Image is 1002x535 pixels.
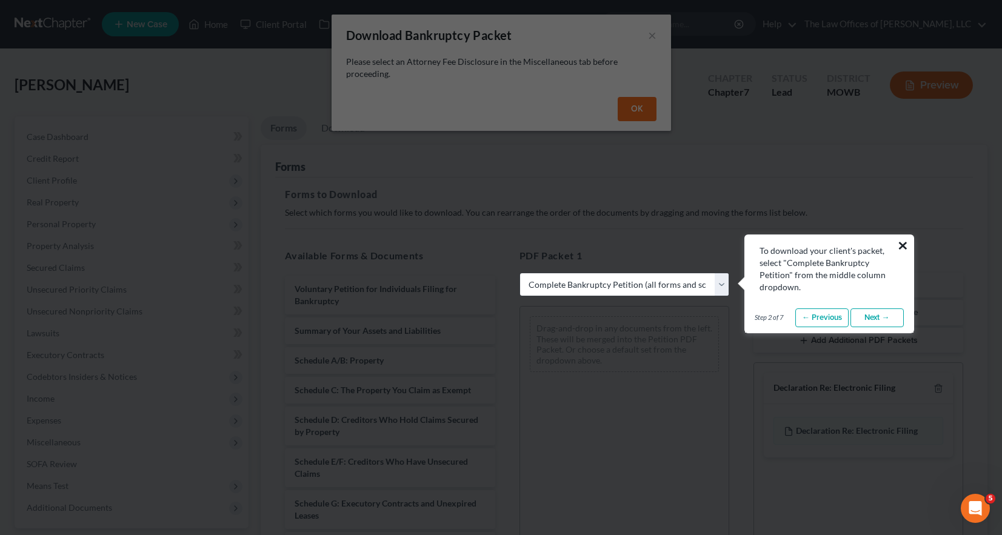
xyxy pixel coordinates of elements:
[897,236,909,255] button: ×
[795,308,849,328] a: ← Previous
[986,494,995,503] span: 5
[755,313,783,322] span: Step 2 of 7
[760,245,899,293] div: To download your client's packet, select "Complete Bankruptcy Petition" from the middle column dr...
[961,494,990,523] iframe: Intercom live chat
[850,308,904,328] a: Next →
